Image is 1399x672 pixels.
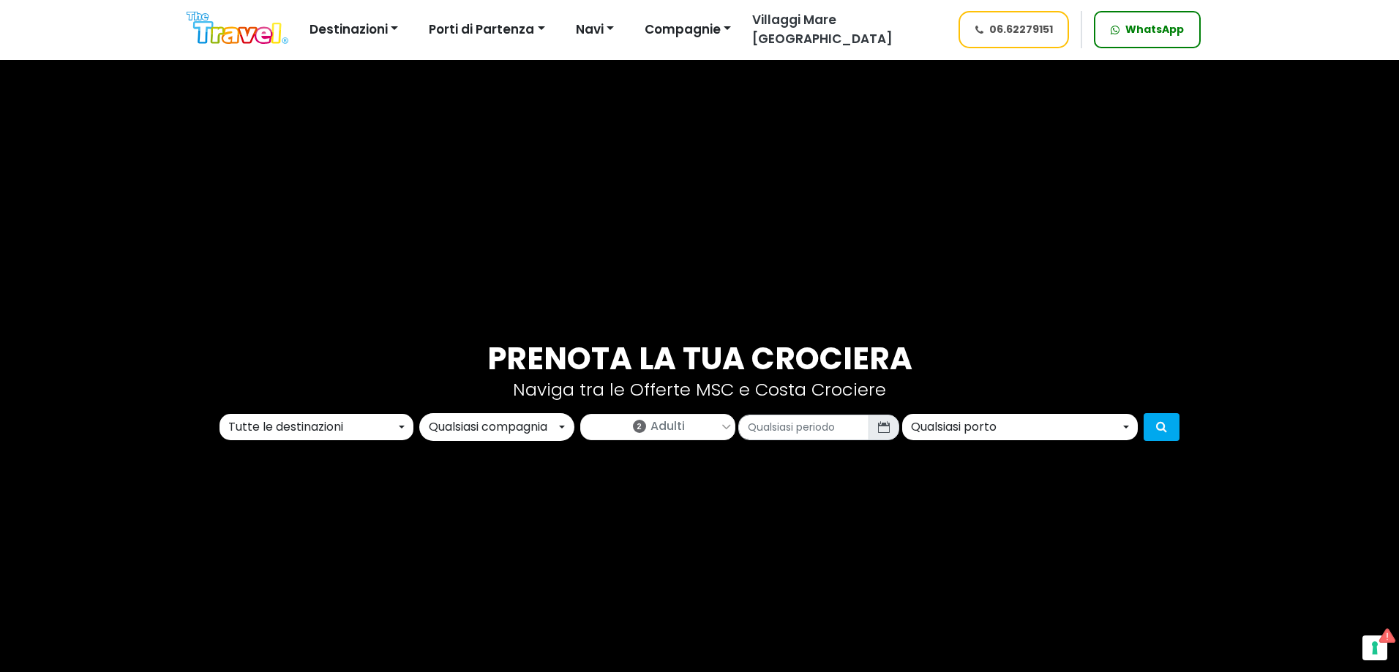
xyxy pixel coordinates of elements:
[429,418,556,436] div: Qualsiasi compagnia
[633,420,646,433] span: 2
[228,377,1171,402] p: Naviga tra le Offerte MSC e Costa Crociere
[220,414,413,440] button: Tutte le destinazioni
[635,15,740,45] button: Compagnie
[902,414,1138,440] button: Qualsiasi porto
[911,418,1120,436] div: Qualsiasi porto
[581,415,735,435] a: 2Adulti
[300,15,408,45] button: Destinazioni
[1094,11,1201,48] a: WhatsApp
[650,418,685,435] span: Adulti
[228,418,396,436] div: Tutte le destinazioni
[187,12,288,45] img: Logo The Travel
[566,15,623,45] button: Navi
[1125,22,1184,37] span: WhatsApp
[419,413,574,441] button: Qualsiasi compagnia
[752,11,893,48] span: Villaggi Mare [GEOGRAPHIC_DATA]
[959,11,1070,48] a: 06.62279151
[228,341,1171,377] h3: Prenota la tua crociera
[738,415,869,440] input: Qualsiasi periodo
[419,15,554,45] button: Porti di Partenza
[989,22,1053,37] span: 06.62279151
[740,11,945,48] a: Villaggi Mare [GEOGRAPHIC_DATA]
